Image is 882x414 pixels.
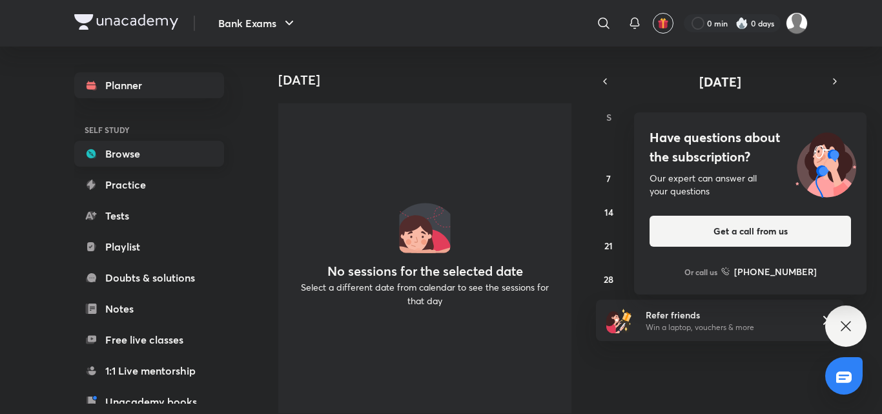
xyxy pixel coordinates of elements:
[650,216,851,247] button: Get a call from us
[684,266,717,278] p: Or call us
[599,168,619,189] button: September 7, 2025
[734,265,817,278] h6: [PHONE_NUMBER]
[646,308,805,322] h6: Refer friends
[327,264,523,279] h4: No sessions for the selected date
[74,234,224,260] a: Playlist
[657,17,669,29] img: avatar
[74,327,224,353] a: Free live classes
[604,240,613,252] abbr: September 21, 2025
[604,206,613,218] abbr: September 14, 2025
[278,72,582,88] h4: [DATE]
[792,111,797,123] abbr: Friday
[754,111,759,123] abbr: Thursday
[650,128,851,167] h4: Have questions about the subscription?
[606,172,611,185] abbr: September 7, 2025
[599,235,619,256] button: September 21, 2025
[614,72,826,90] button: [DATE]
[606,111,611,123] abbr: Sunday
[699,73,741,90] span: [DATE]
[646,322,805,333] p: Win a laptop, vouchers & more
[717,111,726,123] abbr: Wednesday
[785,128,867,198] img: ttu_illustration_new.svg
[653,13,673,34] button: avatar
[294,280,556,307] p: Select a different date from calendar to see the sessions for that day
[74,265,224,291] a: Doubts & solutions
[735,17,748,30] img: streak
[399,202,451,253] img: No events
[606,307,632,333] img: referral
[642,111,650,123] abbr: Monday
[74,119,224,141] h6: SELF STUDY
[74,358,224,384] a: 1:1 Live mentorship
[74,14,178,33] a: Company Logo
[599,269,619,289] button: September 28, 2025
[210,10,305,36] button: Bank Exams
[74,172,224,198] a: Practice
[786,12,808,34] img: Anjali
[721,265,817,278] a: [PHONE_NUMBER]
[74,296,224,322] a: Notes
[74,14,178,30] img: Company Logo
[74,203,224,229] a: Tests
[681,111,686,123] abbr: Tuesday
[604,273,613,285] abbr: September 28, 2025
[74,72,224,98] a: Planner
[599,202,619,222] button: September 14, 2025
[828,111,834,123] abbr: Saturday
[74,141,224,167] a: Browse
[650,172,851,198] div: Our expert can answer all your questions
